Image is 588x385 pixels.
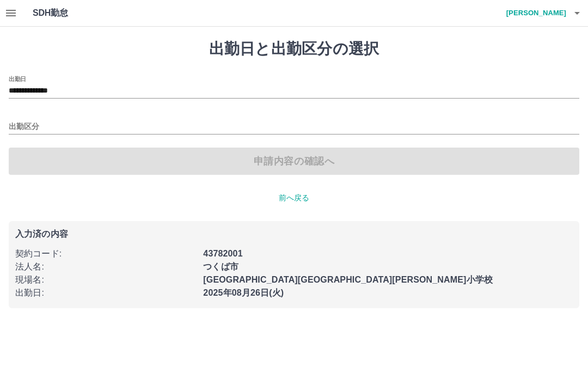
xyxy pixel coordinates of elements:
[203,249,242,258] b: 43782001
[9,192,579,204] p: 前へ戻る
[9,75,26,83] label: 出勤日
[15,247,197,260] p: 契約コード :
[15,230,573,239] p: 入力済の内容
[203,275,493,284] b: [GEOGRAPHIC_DATA][GEOGRAPHIC_DATA][PERSON_NAME]小学校
[203,262,238,271] b: つくば市
[15,260,197,273] p: 法人名 :
[15,286,197,300] p: 出勤日 :
[203,288,284,297] b: 2025年08月26日(火)
[15,273,197,286] p: 現場名 :
[9,40,579,58] h1: 出勤日と出勤区分の選択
